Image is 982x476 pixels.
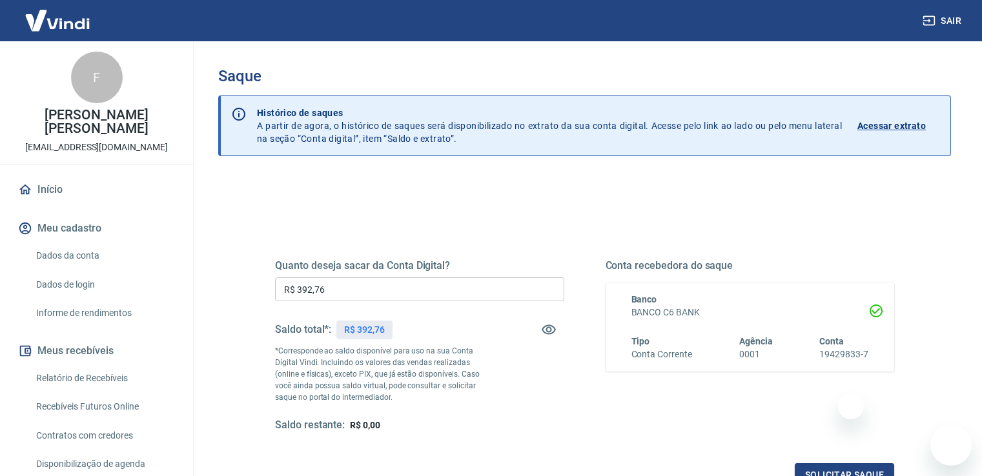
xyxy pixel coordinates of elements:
[31,243,178,269] a: Dados da conta
[31,393,178,420] a: Recebíveis Futuros Online
[739,336,773,346] span: Agência
[344,323,385,337] p: R$ 392,76
[819,348,868,361] h6: 19429833-7
[838,393,864,419] iframe: Fechar mensagem
[15,1,99,40] img: Vindi
[857,119,926,132] p: Acessar extrato
[606,259,895,272] h5: Conta recebedora do saque
[631,336,650,346] span: Tipo
[15,337,178,365] button: Meus recebíveis
[631,294,657,304] span: Banco
[275,345,492,403] p: *Corresponde ao saldo disponível para uso na sua Conta Digital Vindi. Incluindo os valores das ve...
[275,419,345,432] h5: Saldo restante:
[218,67,951,85] h3: Saque
[257,106,842,145] p: A partir de agora, o histórico de saques será disponibilizado no extrato da sua conta digital. Ac...
[15,175,178,204] a: Início
[31,272,178,298] a: Dados de login
[275,323,331,336] h5: Saldo total*:
[71,52,123,103] div: F
[857,106,940,145] a: Acessar extrato
[350,420,380,430] span: R$ 0,00
[631,348,692,361] h6: Conta Corrente
[31,365,178,392] a: Relatório de Recebíveis
[819,336,844,346] span: Conta
[15,214,178,243] button: Meu cadastro
[739,348,773,361] h6: 0001
[31,300,178,326] a: Informe de rendimentos
[920,9,967,33] button: Sair
[10,108,183,135] p: [PERSON_NAME] [PERSON_NAME]
[31,422,178,449] a: Contratos com credores
[631,306,869,319] h6: BANCO C6 BANK
[930,424,972,466] iframe: Botão para abrir a janela de mensagens
[25,141,168,154] p: [EMAIL_ADDRESS][DOMAIN_NAME]
[257,106,842,119] p: Histórico de saques
[275,259,564,272] h5: Quanto deseja sacar da Conta Digital?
